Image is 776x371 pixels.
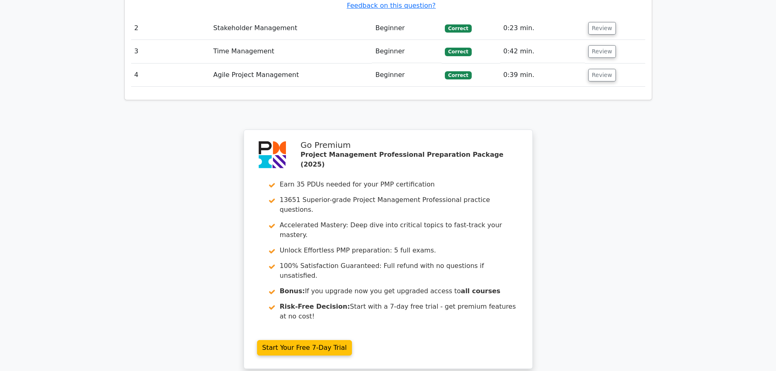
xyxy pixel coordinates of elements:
[500,17,585,40] td: 0:23 min.
[500,40,585,63] td: 0:42 min.
[347,2,435,9] a: Feedback on this question?
[210,64,372,87] td: Agile Project Management
[131,64,210,87] td: 4
[257,340,352,356] a: Start Your Free 7-Day Trial
[445,48,471,56] span: Correct
[210,17,372,40] td: Stakeholder Management
[372,40,442,63] td: Beginner
[588,45,616,58] button: Review
[445,71,471,79] span: Correct
[372,17,442,40] td: Beginner
[588,69,616,81] button: Review
[500,64,585,87] td: 0:39 min.
[131,40,210,63] td: 3
[445,24,471,33] span: Correct
[588,22,616,35] button: Review
[210,40,372,63] td: Time Management
[131,17,210,40] td: 2
[372,64,442,87] td: Beginner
